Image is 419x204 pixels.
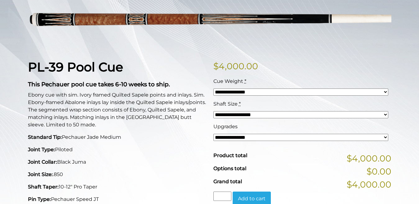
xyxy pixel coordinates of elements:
[213,165,246,171] span: Options total
[28,184,59,190] strong: Shaft Taper:
[239,101,241,107] abbr: required
[28,196,206,203] p: Pechauer Speed JT
[213,124,238,129] span: Upgrades
[28,196,51,202] strong: Pin Type:
[28,91,206,129] p: Ebony cue with sim. Ivory framed Quilted Sapele points and inlays. Sim. Ebony-framed Abalone inla...
[28,159,57,165] strong: Joint Collar:
[28,59,123,75] strong: PL-39 Pool Cue
[28,146,206,153] p: Piloted
[213,61,258,71] bdi: 4,000.00
[28,134,62,140] strong: Standard Tip:
[367,165,391,178] span: $0.00
[213,192,231,201] input: Product quantity
[244,78,246,84] abbr: required
[28,171,53,177] strong: Joint Size:
[213,78,243,84] span: Cue Weight
[28,158,206,166] p: Black Juma
[28,147,55,152] strong: Joint Type:
[28,134,206,141] p: Pechauer Jade Medium
[347,178,391,191] span: $4,000.00
[347,152,391,165] span: $4,000.00
[28,183,206,191] p: 10-12" Pro Taper
[213,179,242,184] span: Grand total
[28,171,206,178] p: .850
[213,101,238,107] span: Shaft Size
[28,81,170,88] strong: This Pechauer pool cue takes 6-10 weeks to ship.
[213,152,247,158] span: Product total
[213,61,219,71] span: $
